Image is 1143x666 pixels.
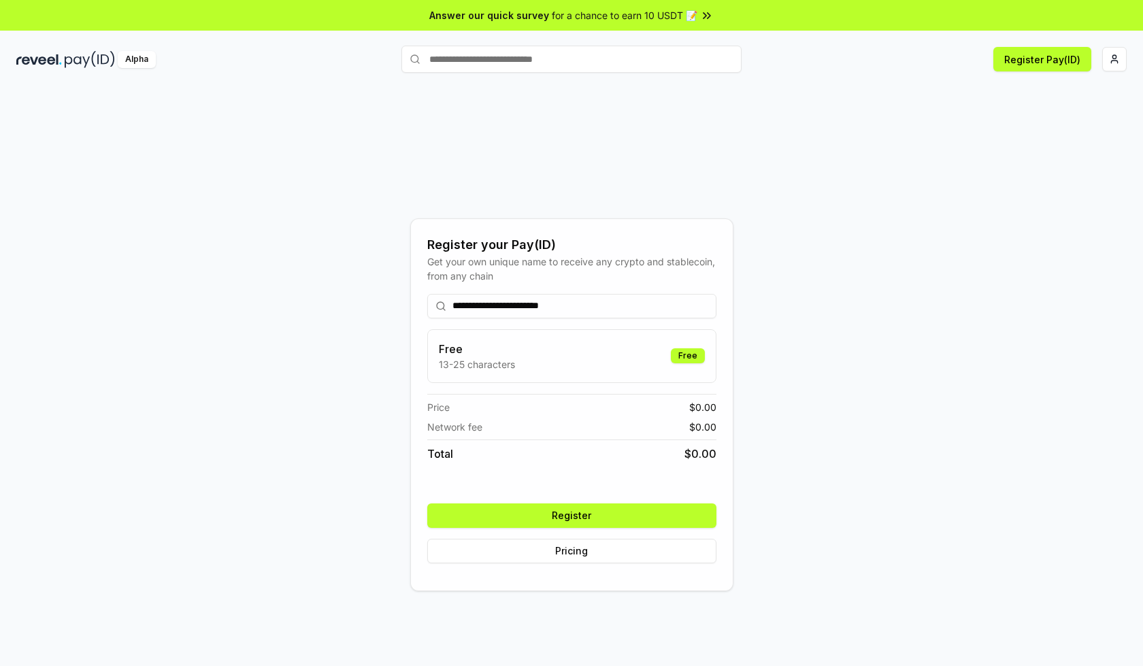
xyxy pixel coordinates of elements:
span: Price [427,400,450,414]
button: Register [427,503,716,528]
img: reveel_dark [16,51,62,68]
span: Network fee [427,420,482,434]
span: Answer our quick survey [429,8,549,22]
span: for a chance to earn 10 USDT 📝 [552,8,697,22]
div: Get your own unique name to receive any crypto and stablecoin, from any chain [427,254,716,283]
span: $ 0.00 [689,420,716,434]
img: pay_id [65,51,115,68]
p: 13-25 characters [439,357,515,371]
span: $ 0.00 [684,446,716,462]
button: Register Pay(ID) [993,47,1091,71]
button: Pricing [427,539,716,563]
div: Register your Pay(ID) [427,235,716,254]
div: Free [671,348,705,363]
div: Alpha [118,51,156,68]
h3: Free [439,341,515,357]
span: $ 0.00 [689,400,716,414]
span: Total [427,446,453,462]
